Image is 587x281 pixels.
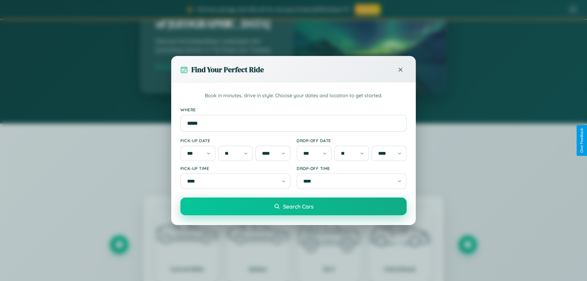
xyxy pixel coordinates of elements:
label: Where [180,107,407,112]
button: Search Cars [180,198,407,215]
p: Book in minutes, drive in style. Choose your dates and location to get started. [180,92,407,100]
h3: Find Your Perfect Ride [191,65,264,75]
label: Drop-off Time [297,166,407,171]
label: Pick-up Date [180,138,290,143]
label: Pick-up Time [180,166,290,171]
span: Search Cars [283,203,313,210]
label: Drop-off Date [297,138,407,143]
